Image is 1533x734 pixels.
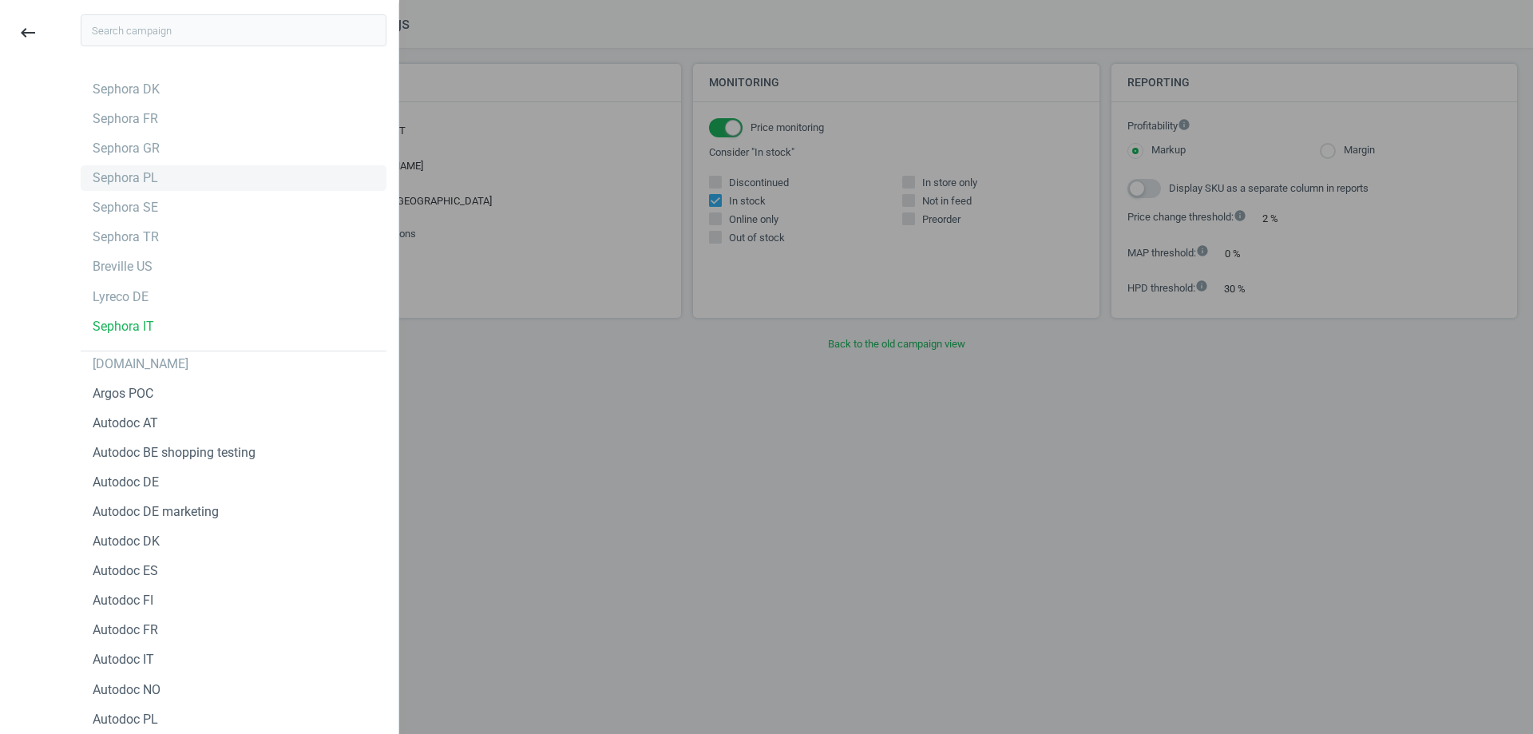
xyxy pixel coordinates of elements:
div: Sephora TR [93,228,159,246]
div: Autodoc DK [93,533,160,550]
div: Argos POC [93,385,153,403]
div: Autodoc ES [93,562,158,580]
div: Sephora FR [93,110,158,128]
div: Sephora IT [93,318,154,335]
div: Sephora SE [93,199,158,216]
div: Autodoc NO [93,681,160,699]
div: [DOMAIN_NAME] [93,355,188,373]
div: Sephora PL [93,169,158,187]
div: Autodoc FI [93,592,153,609]
div: Lyreco DE [93,288,149,306]
div: Autodoc AT [93,415,158,432]
div: Autodoc DE [93,474,159,491]
div: Sephora DK [93,81,160,98]
button: keyboard_backspace [10,14,46,52]
div: Autodoc FR [93,621,158,639]
div: Autodoc BE shopping testing [93,444,255,462]
input: Search campaign [81,14,386,46]
div: Breville US [93,258,153,276]
i: keyboard_backspace [18,23,38,42]
div: Sephora GR [93,140,160,157]
div: Autodoc PL [93,711,158,728]
div: Autodoc IT [93,651,154,669]
div: Autodoc DE marketing [93,503,219,521]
